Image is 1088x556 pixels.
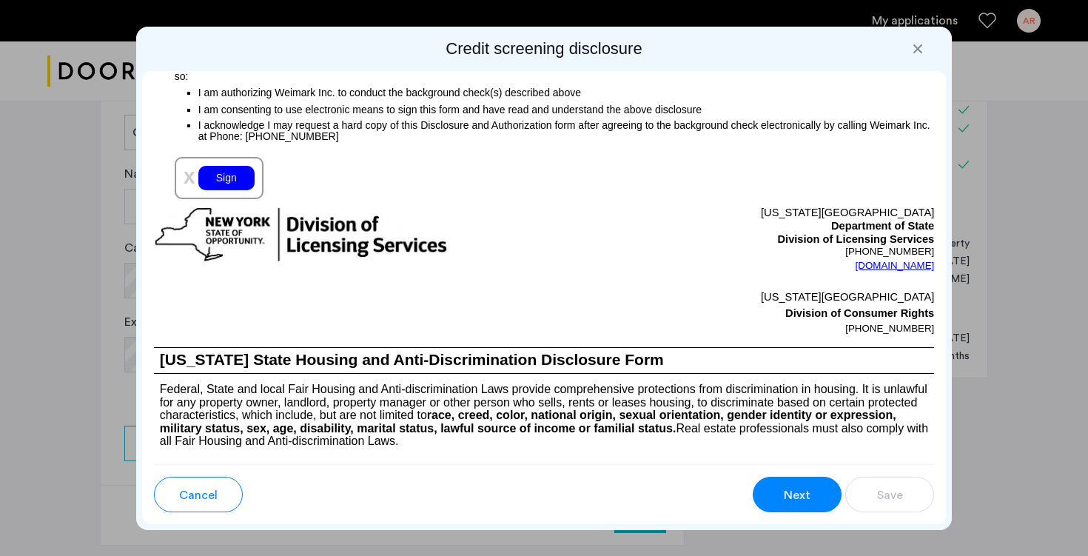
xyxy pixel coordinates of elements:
span: Next [784,486,810,504]
div: Sign [198,166,255,190]
p: [US_STATE][GEOGRAPHIC_DATA] [544,289,934,305]
button: button [753,477,842,512]
p: [US_STATE][GEOGRAPHIC_DATA] [544,207,934,220]
span: x [184,164,195,188]
h2: Credit screening disclosure [142,38,947,59]
span: Save [877,486,903,504]
h1: [US_STATE] State Housing and Anti-Discrimination Disclosure Form [154,348,935,373]
a: [DOMAIN_NAME] [856,258,935,273]
p: I am consenting to use electronic means to sign this form and have read and understand the above ... [198,101,935,117]
p: [PHONE_NUMBER] [544,321,934,336]
p: Division of Consumer Rights [544,305,934,321]
button: button [845,477,934,512]
span: Cancel [179,486,218,504]
b: race, creed, color, national origin, sexual orientation, gender identity or expression, military ... [160,409,896,434]
p: I am authorizing Weimark Inc. to conduct the background check(s) described above [198,82,935,101]
button: button [154,477,243,512]
p: Department of State [544,220,934,233]
p: I acknowledge I may request a hard copy of this Disclosure and Authorization form after agreeing ... [198,118,935,142]
img: new-york-logo.png [154,207,449,264]
p: [PHONE_NUMBER] [544,246,934,258]
p: Division of Licensing Services [544,233,934,247]
p: Federal, State and local Fair Housing and Anti-discrimination Laws provide comprehensive protecti... [154,374,935,447]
